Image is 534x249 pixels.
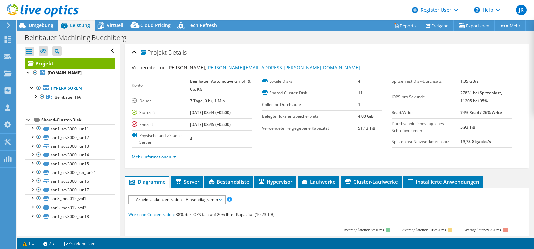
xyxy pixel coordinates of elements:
[29,22,53,28] span: Umgebung
[190,78,251,92] b: Beinbauer Automotive GmbH & Co. KG
[358,125,375,131] b: 51,13 TiB
[25,177,115,185] a: san1_scv3000_lun16
[392,120,460,134] label: Durchschnittliches tägliches Schreibvolumen
[25,133,115,142] a: san1_scv3000_lun12
[392,138,460,145] label: Spitzenlast Netzwerkdurchsatz
[132,98,190,104] label: Dauer
[460,78,479,84] b: 1,35 GB/s
[59,239,100,248] a: Projektnotizen
[474,7,480,13] svg: \n
[262,90,358,96] label: Shared-Cluster-Disk
[262,78,358,85] label: Lokale Disks
[175,178,199,185] span: Server
[389,20,421,31] a: Reports
[516,5,527,15] span: JR
[25,203,115,212] a: san3_me5012_vol2
[358,90,363,96] b: 11
[460,124,475,130] b: 5,93 TiB
[25,151,115,159] a: san1_scv3000_lun14
[344,228,384,232] tspan: Average latency <=10ms
[358,113,374,119] b: 4,00 GiB
[208,178,249,185] span: Bestandsliste
[392,78,460,85] label: Spitzenlast Disk-Durchsatz
[132,121,190,128] label: Endzeit
[460,139,491,144] b: 19,73 Gigabits/s
[25,159,115,168] a: san1_scv3000_lun15
[344,178,398,185] span: Cluster-Laufwerke
[453,20,495,31] a: Exportieren
[460,90,502,104] b: 27831 bei Spitzenlast, 11205 bei 95%
[407,178,479,185] span: Installierte Anwendungen
[132,64,166,71] label: Vorbereitet für:
[190,98,226,104] b: 7 Tage, 0 hr, 1 Min.
[25,93,115,101] a: Beinbauer HA
[494,20,526,31] a: Mehr
[70,22,90,28] span: Leistung
[25,168,115,177] a: san1_scv3000_iso_lun21
[421,20,454,31] a: Freigabe
[25,212,115,221] a: san1_scv3000_lun18
[132,132,190,146] label: Physische und virtuelle Server
[132,196,221,204] span: Arbeitslastkonzentration – Blasendiagramm
[358,78,360,84] b: 4
[25,142,115,151] a: san1_scv3000_lun13
[140,22,171,28] span: Cloud Pricing
[18,239,39,248] a: 1
[176,212,275,217] span: 38% der IOPS fällt auf 20% Ihrer Kapazität (10,23 TiB)
[262,125,358,132] label: Verwendete freigegebene Kapazität
[41,116,115,124] div: Shared-Cluster-Disk
[167,64,360,71] span: [PERSON_NAME],
[392,109,460,116] label: Read/Write
[132,154,176,160] a: Mehr Informationen
[262,101,358,108] label: Collector-Durchläufe
[138,236,147,241] text: 4000
[463,228,501,232] text: Average latency >20ms
[128,178,166,185] span: Diagramme
[25,194,115,203] a: san3_me5012_vol1
[358,102,360,107] b: 1
[132,82,190,89] label: Konto
[258,178,292,185] span: Hypervisor
[48,70,82,76] b: [DOMAIN_NAME]
[132,109,190,116] label: Startzeit
[190,121,231,127] b: [DATE] 08:45 (+02:00)
[392,94,460,100] label: IOPS pro Sekunde
[188,22,217,28] span: Tech Refresh
[107,22,123,28] span: Virtuell
[460,110,502,115] b: 74% Read / 26% Write
[128,212,175,217] span: Workload Concentration:
[25,124,115,133] a: san1_scv3000_lun11
[39,239,59,248] a: 2
[25,84,115,93] a: Hypervisoren
[141,49,167,56] span: Projekt
[262,113,358,120] label: Belegter lokaler Speicherplatz
[55,94,81,100] span: Beinbauer HA
[25,58,115,69] a: Projekt
[301,178,336,185] span: Laufwerke
[168,48,187,56] span: Details
[402,228,446,232] tspan: Average latency 10<=20ms
[22,34,137,41] h1: Beinbauer Machining Buechlberg
[25,69,115,77] a: [DOMAIN_NAME]
[206,64,360,71] a: [PERSON_NAME][EMAIL_ADDRESS][PERSON_NAME][DOMAIN_NAME]
[190,110,231,115] b: [DATE] 08:44 (+02:00)
[25,186,115,194] a: san1_scv3000_lun17
[190,136,192,142] b: 4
